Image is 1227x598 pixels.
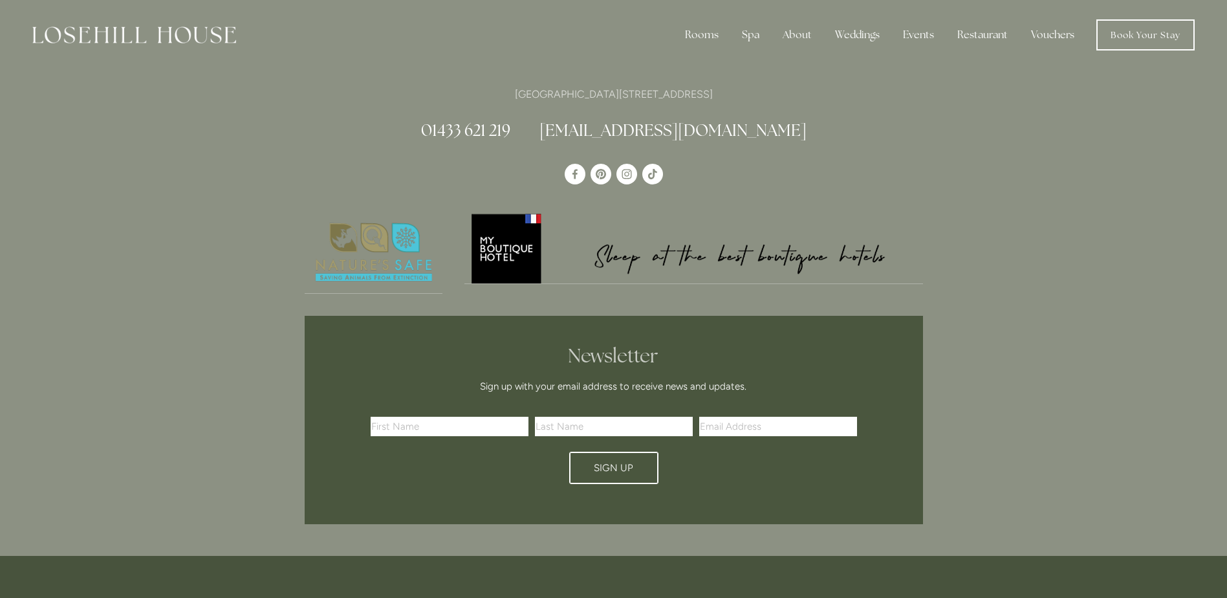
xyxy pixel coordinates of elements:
a: My Boutique Hotel - Logo [464,212,923,284]
a: [EMAIL_ADDRESS][DOMAIN_NAME] [539,120,807,140]
div: Weddings [825,22,890,48]
input: First Name [371,417,528,436]
div: About [772,22,822,48]
img: My Boutique Hotel - Logo [464,212,923,283]
a: Vouchers [1021,22,1085,48]
h2: Newsletter [375,344,852,368]
a: 01433 621 219 [421,120,510,140]
a: Book Your Stay [1096,19,1195,50]
a: TikTok [642,164,663,184]
span: Sign Up [594,462,633,474]
img: Nature's Safe - Logo [305,212,443,293]
p: Sign up with your email address to receive news and updates. [375,379,852,394]
p: [GEOGRAPHIC_DATA][STREET_ADDRESS] [305,85,923,103]
a: Instagram [616,164,637,184]
div: Spa [732,22,770,48]
input: Last Name [535,417,693,436]
input: Email Address [699,417,857,436]
img: Losehill House [32,27,236,43]
div: Events [893,22,944,48]
a: Losehill House Hotel & Spa [565,164,585,184]
button: Sign Up [569,452,658,484]
div: Restaurant [947,22,1018,48]
div: Rooms [675,22,729,48]
a: Nature's Safe - Logo [305,212,443,294]
a: Pinterest [591,164,611,184]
